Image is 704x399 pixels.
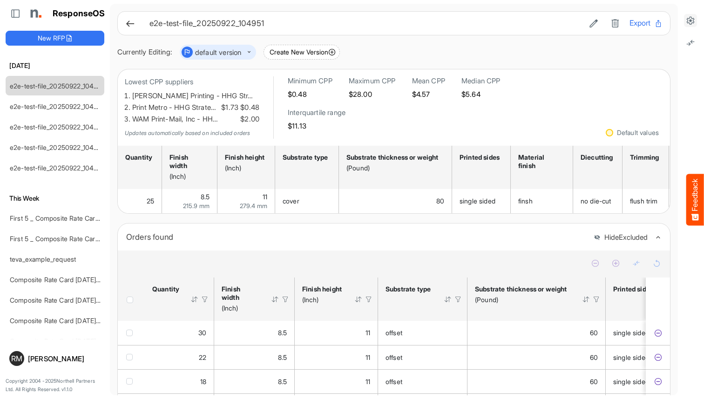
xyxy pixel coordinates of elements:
div: Substrate type [386,285,432,293]
em: Updates automatically based on included orders [125,129,250,136]
a: teva_example_request [10,255,76,263]
td: cover is template cell Column Header httpsnorthellcomontologiesmapping-rulesmaterialhassubstratem... [275,189,339,213]
div: Finish width [169,153,207,170]
span: 30 [198,329,206,337]
div: Substrate thickness or weight [346,153,441,162]
h5: $4.57 [412,90,445,98]
span: offset [386,378,402,385]
div: Material finish [518,153,562,170]
h6: Median CPP [461,76,501,86]
h6: Mean CPP [412,76,445,86]
td: 405a4cda-7f43-4fd0-aaae-398fb72f36b4 is template cell Column Header [646,345,672,369]
span: 11 [366,353,370,361]
div: Orders found [126,230,587,243]
li: WAM Print-Mail, Inc - HH… [132,114,259,125]
img: Northell [26,4,44,23]
button: Delete [608,17,622,29]
span: cover [283,197,299,205]
td: offset is template cell Column Header httpsnorthellcomontologiesmapping-rulesmaterialhassubstrate... [378,369,467,393]
div: Default values [617,129,659,136]
td: 60 is template cell Column Header httpsnorthellcomontologiesmapping-rulesmaterialhasmaterialthick... [467,369,606,393]
span: single sided [613,353,649,361]
span: 8.5 [278,353,287,361]
span: $0.48 [238,102,259,114]
span: finsh [518,197,533,205]
span: $2.00 [238,114,259,125]
div: Printed sides [460,153,500,162]
span: 11 [366,378,370,385]
td: flush trim is template cell Column Header httpsnorthellcomontologiesmapping-rulesmanufacturinghas... [623,189,669,213]
a: Composite Rate Card [DATE]_smaller [10,276,120,284]
p: Lowest CPP suppliers [125,76,259,88]
td: 18 is template cell Column Header httpsnorthellcomontologiesmapping-rulesorderhasquantity [145,369,214,393]
td: no die-cut is template cell Column Header httpsnorthellcomontologiesmapping-rulesmanufacturinghas... [573,189,623,213]
div: (Inch) [222,304,259,312]
td: offset is template cell Column Header httpsnorthellcomontologiesmapping-rulesmaterialhassubstrate... [378,345,467,369]
span: 18 [200,378,206,385]
a: First 5 _ Composite Rate Card [DATE] (2) [10,214,131,222]
span: single sided [613,378,649,385]
td: 30 is template cell Column Header httpsnorthellcomontologiesmapping-rulesorderhasquantity [145,321,214,345]
div: Substrate thickness or weight [475,285,570,293]
div: Quantity [125,153,151,162]
span: 80 [436,197,444,205]
td: single sided is template cell Column Header httpsnorthellcomontologiesmapping-rulesmanufacturingh... [452,189,511,213]
div: (Inch) [169,172,207,181]
div: Quantity [152,285,178,293]
h5: $0.48 [288,90,332,98]
a: e2e-test-file_20250922_104513 [10,164,104,172]
td: finsh is template cell Column Header httpsnorthellcomontologiesmapping-rulesmanufacturinghassubst... [511,189,573,213]
td: 11 is template cell Column Header httpsnorthellcomontologiesmapping-rulesmeasurementhasfinishsize... [217,189,275,213]
span: 8.5 [278,329,287,337]
span: single sided [613,329,649,337]
h1: ResponseOS [53,9,105,19]
h5: $28.00 [349,90,396,98]
li: Print Metro - HHG Strate… [132,102,259,114]
div: Filter Icon [281,295,290,304]
span: offset [386,329,402,337]
span: 8.5 [278,378,287,385]
span: flush trim [630,197,658,205]
h6: Interquartile range [288,108,345,117]
div: (Inch) [225,164,264,172]
p: Copyright 2004 - 2025 Northell Partners Ltd. All Rights Reserved. v 1.1.0 [6,377,104,393]
button: New RFP [6,31,104,46]
td: 8.5 is template cell Column Header httpsnorthellcomontologiesmapping-rulesmeasurementhasfinishsiz... [214,369,295,393]
div: Trimming [630,153,658,162]
span: 22 [199,353,206,361]
td: 60 is template cell Column Header httpsnorthellcomontologiesmapping-rulesmaterialhasmaterialthick... [467,321,606,345]
span: 11 [263,193,267,201]
div: Currently Editing: [117,47,172,58]
div: Filter Icon [201,295,209,304]
span: 60 [590,329,598,337]
td: 60 is template cell Column Header httpsnorthellcomontologiesmapping-rulesmaterialhasmaterialthick... [467,345,606,369]
td: single sided is template cell Column Header httpsnorthellcomontologiesmapping-rulesmanufacturingh... [606,321,690,345]
a: e2e-test-file_20250922_104840 [10,102,106,110]
h6: This Week [6,193,104,203]
span: 25 [147,197,154,205]
div: Printed sides [613,285,654,293]
td: 80 is template cell Column Header httpsnorthellcomontologiesmapping-rulesmaterialhasmaterialthick... [339,189,452,213]
button: Exclude [653,353,663,362]
a: e2e-test-file_20250922_104604 [10,143,106,151]
td: offset is template cell Column Header httpsnorthellcomontologiesmapping-rulesmaterialhassubstrate... [378,321,467,345]
h6: [DATE] [6,61,104,71]
button: Feedback [686,174,704,225]
td: 25 is template cell Column Header httpsnorthellcomontologiesmapping-rulesorderhasquantity [118,189,162,213]
a: First 5 _ Composite Rate Card [DATE] (2) [10,235,131,243]
button: Create New Version [264,45,340,60]
span: 11 [366,329,370,337]
span: 8.5 [201,193,210,201]
div: Finish height [225,153,264,162]
td: 8.5 is template cell Column Header httpsnorthellcomontologiesmapping-rulesmeasurementhasfinishsiz... [214,321,295,345]
h6: Maximum CPP [349,76,396,86]
a: Composite Rate Card [DATE] mapping test_deleted [10,317,162,325]
div: (Pound) [346,164,441,172]
span: 60 [590,353,598,361]
td: 11 is template cell Column Header httpsnorthellcomontologiesmapping-rulesmeasurementhasfinishsize... [295,369,378,393]
a: Composite Rate Card [DATE]_smaller [10,296,120,304]
td: 8.5 is template cell Column Header httpsnorthellcomontologiesmapping-rulesmeasurementhasfinishsiz... [162,189,217,213]
li: [PERSON_NAME] Printing - HHG Str… [132,90,259,102]
td: 11 is template cell Column Header httpsnorthellcomontologiesmapping-rulesmeasurementhasfinishsize... [295,345,378,369]
span: RM [11,355,22,362]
